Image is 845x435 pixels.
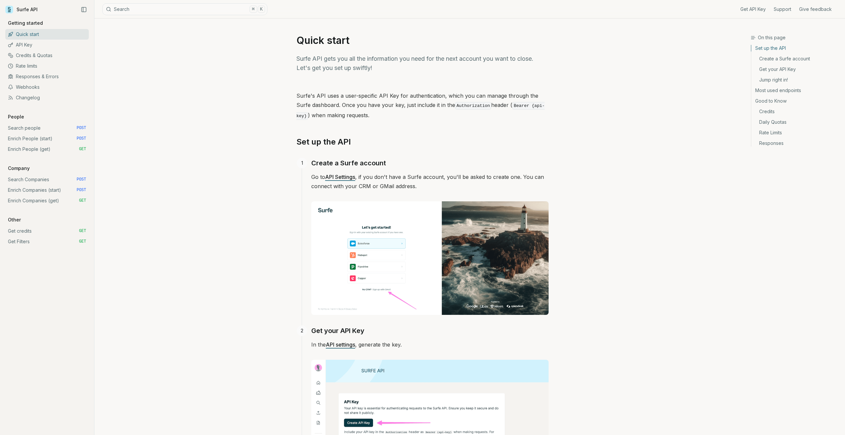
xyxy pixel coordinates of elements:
a: Webhooks [5,82,89,92]
a: Rate Limits [751,127,840,138]
span: GET [79,228,86,234]
p: People [5,114,27,120]
h1: Quick start [296,34,549,46]
a: Get credits GET [5,226,89,236]
a: Get your API Key [311,325,364,336]
img: Image [311,201,549,315]
a: Changelog [5,92,89,103]
kbd: K [258,6,265,13]
a: Surfe API [5,5,38,15]
a: Responses & Errors [5,71,89,82]
a: API Settings [325,174,355,180]
a: Jump right in! [751,75,840,85]
a: Search people POST [5,123,89,133]
a: Search Companies POST [5,174,89,185]
p: Other [5,217,23,223]
a: Enrich People (get) GET [5,144,89,154]
p: Go to , if you don't have a Surfe account, you'll be asked to create one. You can connect with yo... [311,172,549,191]
p: Getting started [5,20,46,26]
a: Get Filters GET [5,236,89,247]
a: Good to Know [751,96,840,106]
a: Quick start [5,29,89,40]
a: Create a Surfe account [751,53,840,64]
a: Daily Quotas [751,117,840,127]
a: Get API Key [740,6,766,13]
a: Enrich People (start) POST [5,133,89,144]
p: Surfe API gets you all the information you need for the next account you want to close. Let's get... [296,54,549,73]
a: Get your API Key [751,64,840,75]
kbd: ⌘ [250,6,257,13]
h3: On this page [751,34,840,41]
span: GET [79,198,86,203]
a: API settings [326,341,355,348]
a: Enrich Companies (start) POST [5,185,89,195]
a: Most used endpoints [751,85,840,96]
span: POST [77,125,86,131]
p: Surfe's API uses a user-specific API Key for authentication, which you can manage through the Sur... [296,91,549,121]
a: Responses [751,138,840,147]
a: Give feedback [799,6,832,13]
a: Enrich Companies (get) GET [5,195,89,206]
a: API Key [5,40,89,50]
p: Company [5,165,32,172]
span: POST [77,177,86,182]
span: GET [79,239,86,244]
a: Credits & Quotas [5,50,89,61]
span: POST [77,136,86,141]
button: Search⌘K [102,3,267,15]
button: Collapse Sidebar [79,5,89,15]
a: Set up the API [296,137,351,147]
span: GET [79,147,86,152]
a: Support [774,6,791,13]
a: Credits [751,106,840,117]
a: Set up the API [751,45,840,53]
code: Authorization [455,102,491,110]
a: Create a Surfe account [311,158,386,168]
a: Rate limits [5,61,89,71]
span: POST [77,187,86,193]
